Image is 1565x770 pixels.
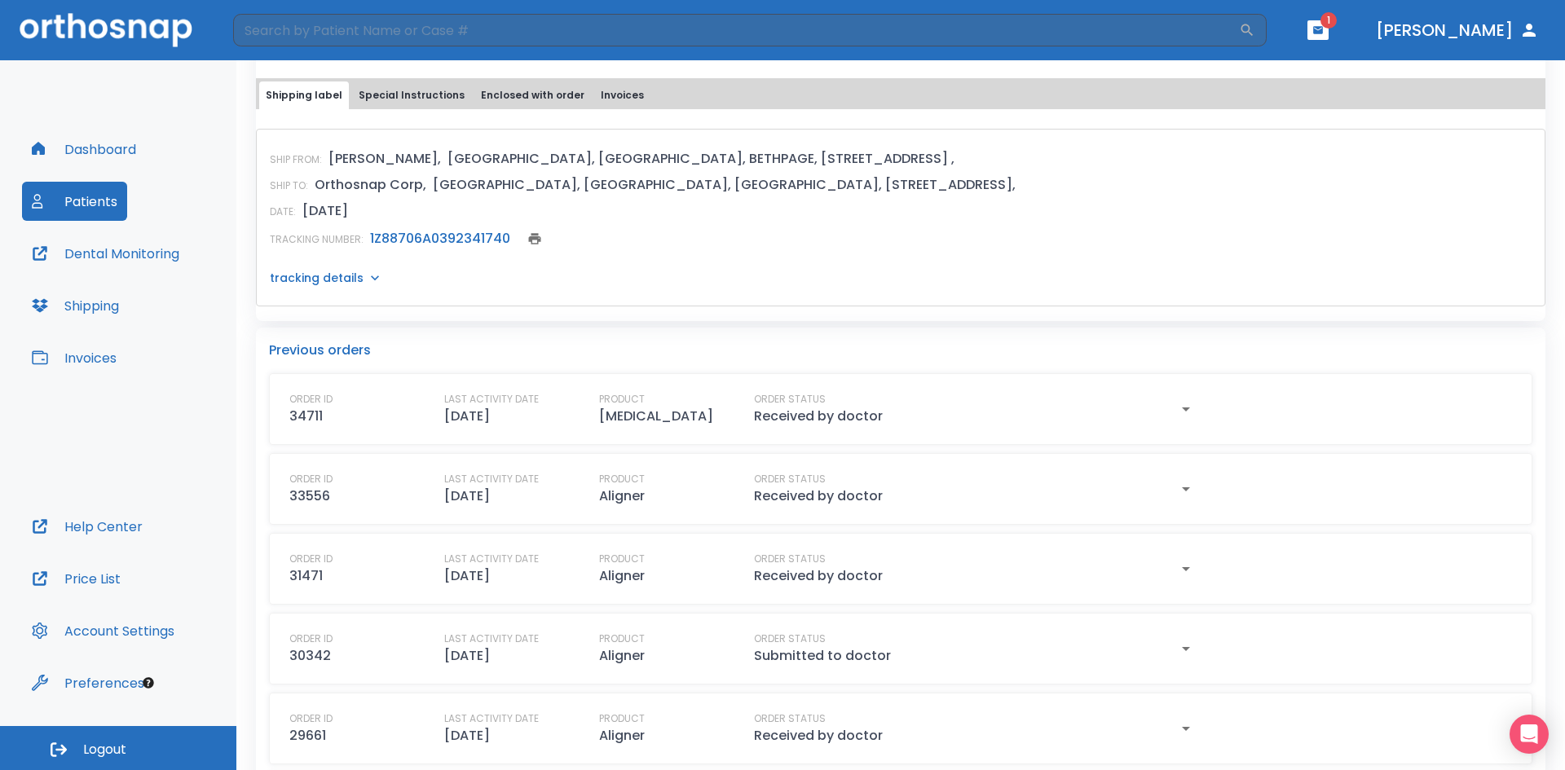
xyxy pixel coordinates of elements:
[289,552,333,566] p: ORDER ID
[523,227,546,250] button: print
[22,130,146,169] button: Dashboard
[20,13,192,46] img: Orthosnap
[754,552,826,566] p: ORDER STATUS
[444,472,539,486] p: LAST ACTIVITY DATE
[754,711,826,726] p: ORDER STATUS
[270,178,308,193] p: SHIP TO:
[599,392,645,407] p: PRODUCT
[444,566,490,586] p: [DATE]
[444,631,539,646] p: LAST ACTIVITY DATE
[599,646,645,666] p: Aligner
[270,205,296,219] p: DATE:
[599,726,645,746] p: Aligner
[444,726,490,746] p: [DATE]
[289,392,333,407] p: ORDER ID
[22,663,154,702] button: Preferences
[315,175,426,195] p: Orthosnap Corp,
[22,338,126,377] button: Invoices
[599,407,713,426] p: [MEDICAL_DATA]
[444,486,490,506] p: [DATE]
[141,675,156,690] div: Tooltip anchor
[289,407,323,426] p: 34711
[352,81,471,109] button: Special Instructions
[599,566,645,586] p: Aligner
[328,149,441,169] p: [PERSON_NAME],
[259,81,349,109] button: Shipping label
[289,726,326,746] p: 29661
[444,646,490,666] p: [DATE]
[599,472,645,486] p: PRODUCT
[433,175,1016,195] p: [GEOGRAPHIC_DATA], [GEOGRAPHIC_DATA], [GEOGRAPHIC_DATA], [STREET_ADDRESS],
[599,631,645,646] p: PRODUCT
[594,81,650,109] button: Invoices
[1369,15,1545,45] button: [PERSON_NAME]
[270,232,364,247] p: TRACKING NUMBER:
[1320,12,1337,29] span: 1
[22,611,184,650] button: Account Settings
[599,552,645,566] p: PRODUCT
[444,552,539,566] p: LAST ACTIVITY DATE
[270,152,322,167] p: SHIP FROM:
[289,472,333,486] p: ORDER ID
[370,229,510,248] a: 1Z88706A0392341740
[269,341,1532,360] p: Previous orders
[754,472,826,486] p: ORDER STATUS
[754,486,883,506] p: Received by doctor
[22,182,127,221] button: Patients
[599,711,645,726] p: PRODUCT
[270,270,364,286] p: tracking details
[444,407,490,426] p: [DATE]
[474,81,591,109] button: Enclosed with order
[22,234,189,273] button: Dental Monitoring
[22,507,152,546] button: Help Center
[447,149,954,169] p: [GEOGRAPHIC_DATA], [GEOGRAPHIC_DATA], BETHPAGE, [STREET_ADDRESS] ,
[444,711,539,726] p: LAST ACTIVITY DATE
[754,726,883,746] p: Received by doctor
[754,407,883,426] p: Received by doctor
[22,559,130,598] button: Price List
[289,566,323,586] p: 31471
[444,392,539,407] p: LAST ACTIVITY DATE
[302,201,348,221] p: [DATE]
[83,741,126,759] span: Logout
[754,631,826,646] p: ORDER STATUS
[259,81,1542,109] div: tabs
[289,486,330,506] p: 33556
[754,566,883,586] p: Received by doctor
[289,631,333,646] p: ORDER ID
[754,392,826,407] p: ORDER STATUS
[289,646,331,666] p: 30342
[233,14,1239,46] input: Search by Patient Name or Case #
[599,486,645,506] p: Aligner
[22,286,129,325] button: Shipping
[1510,715,1549,754] div: Open Intercom Messenger
[289,711,333,726] p: ORDER ID
[754,646,891,666] p: Submitted to doctor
